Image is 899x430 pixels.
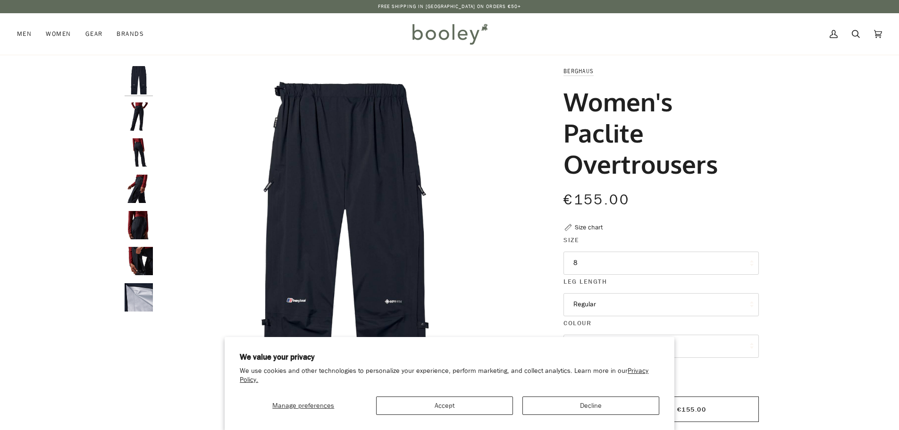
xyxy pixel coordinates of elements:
a: Brands [109,13,151,55]
div: Size chart [575,222,603,232]
img: Berghaus Women's Paclite Overtrousers - Booley Galway [125,66,153,94]
span: Manage preferences [272,401,334,410]
span: Men [17,29,32,39]
p: Free Shipping in [GEOGRAPHIC_DATA] on Orders €50+ [378,3,521,10]
img: Berghaus Women's Paclite Overtrousers - Booley Galway [125,247,153,275]
p: We use cookies and other technologies to personalize your experience, perform marketing, and coll... [240,367,659,385]
span: Size [563,235,579,245]
button: Decline [522,396,659,415]
a: Privacy Policy. [240,366,648,384]
a: Men [17,13,39,55]
span: Brands [117,29,144,39]
img: Berghaus Women's Paclite Overtrousers - Booley Galway [125,211,153,239]
h2: We value your privacy [240,352,659,363]
button: Manage preferences [240,396,367,415]
button: Regular [563,293,759,316]
span: Gear [85,29,103,39]
span: €155.00 [677,405,706,414]
img: Berghaus Women's Paclite Overtrousers - Booley Galway [125,102,153,131]
button: 8 [563,252,759,275]
span: Leg Length [563,277,607,287]
a: Women [39,13,78,55]
span: • [665,405,674,414]
img: Women's Paclite Overtrousers [125,283,153,312]
button: Accept [376,396,513,415]
img: Booley [408,20,491,48]
span: Women [46,29,71,39]
h1: Women's Paclite Overtrousers [563,86,752,179]
a: Gear [78,13,110,55]
img: Berghaus Women's Paclite Overtrousers - Booley Galway [125,138,153,167]
span: Colour [563,318,591,328]
button: Black [563,335,759,358]
img: Berghaus Women's Paclite Overtrousers - Booley Galway [125,175,153,203]
span: €155.00 [563,190,630,210]
a: Berghaus [563,67,594,75]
